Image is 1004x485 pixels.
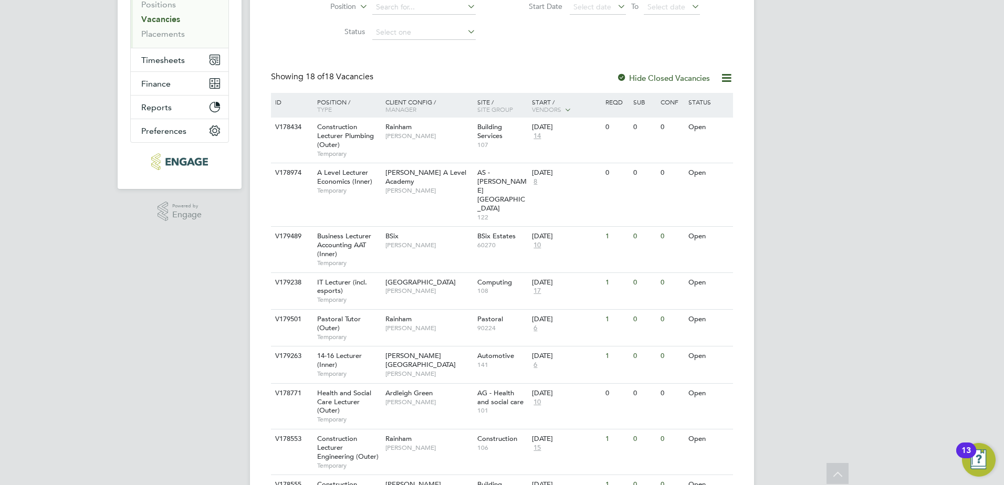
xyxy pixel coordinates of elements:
[151,153,207,170] img: educationmattersgroup-logo-retina.png
[529,93,603,119] div: Start /
[532,444,542,452] span: 15
[141,14,180,24] a: Vacancies
[317,415,380,424] span: Temporary
[385,186,472,195] span: [PERSON_NAME]
[130,153,229,170] a: Go to home page
[631,227,658,246] div: 0
[686,273,731,292] div: Open
[532,232,600,241] div: [DATE]
[686,310,731,329] div: Open
[532,287,542,296] span: 17
[273,384,309,403] div: V178771
[477,213,527,222] span: 122
[686,346,731,366] div: Open
[317,105,332,113] span: Type
[603,429,630,449] div: 1
[141,55,185,65] span: Timesheets
[477,105,513,113] span: Site Group
[273,163,309,183] div: V178974
[273,227,309,246] div: V179489
[385,122,412,131] span: Rainham
[273,93,309,111] div: ID
[631,384,658,403] div: 0
[477,434,517,443] span: Construction
[131,96,228,119] button: Reports
[477,168,527,213] span: AS - [PERSON_NAME][GEOGRAPHIC_DATA]
[532,315,600,324] div: [DATE]
[658,429,685,449] div: 0
[131,48,228,71] button: Timesheets
[131,72,228,95] button: Finance
[273,429,309,449] div: V178553
[477,241,527,249] span: 60270
[962,443,996,477] button: Open Resource Center, 13 new notifications
[309,93,383,118] div: Position /
[686,384,731,403] div: Open
[273,118,309,137] div: V178434
[296,2,356,12] label: Position
[317,231,371,258] span: Business Lecturer Accounting AAT (Inner)
[603,227,630,246] div: 1
[647,2,685,12] span: Select date
[477,351,514,360] span: Automotive
[532,177,539,186] span: 8
[686,163,731,183] div: Open
[141,79,171,89] span: Finance
[532,435,600,444] div: [DATE]
[317,296,380,304] span: Temporary
[385,105,416,113] span: Manager
[317,186,380,195] span: Temporary
[658,93,685,111] div: Conf
[603,346,630,366] div: 1
[385,168,466,186] span: [PERSON_NAME] A Level Academy
[317,150,380,158] span: Temporary
[172,210,202,219] span: Engage
[686,93,731,111] div: Status
[317,168,372,186] span: A Level Lecturer Economics (Inner)
[306,71,373,82] span: 18 Vacancies
[603,273,630,292] div: 1
[502,2,562,11] label: Start Date
[385,370,472,378] span: [PERSON_NAME]
[385,314,412,323] span: Rainham
[658,384,685,403] div: 0
[317,278,367,296] span: IT Lecturer (incl. esports)
[477,278,512,287] span: Computing
[477,406,527,415] span: 101
[658,346,685,366] div: 0
[385,287,472,295] span: [PERSON_NAME]
[306,71,325,82] span: 18 of
[385,444,472,452] span: [PERSON_NAME]
[317,122,374,149] span: Construction Lecturer Plumbing (Outer)
[532,361,539,370] span: 6
[631,118,658,137] div: 0
[477,141,527,149] span: 107
[603,310,630,329] div: 1
[385,231,399,240] span: BSix
[532,123,600,132] div: [DATE]
[603,163,630,183] div: 0
[631,429,658,449] div: 0
[383,93,475,118] div: Client Config /
[603,118,630,137] div: 0
[532,278,600,287] div: [DATE]
[477,324,527,332] span: 90224
[477,444,527,452] span: 106
[631,163,658,183] div: 0
[686,227,731,246] div: Open
[616,73,710,83] label: Hide Closed Vacancies
[385,241,472,249] span: [PERSON_NAME]
[172,202,202,210] span: Powered by
[532,168,600,177] div: [DATE]
[477,361,527,369] span: 141
[385,434,412,443] span: Rainham
[477,287,527,295] span: 108
[477,314,503,323] span: Pastoral
[317,434,379,461] span: Construction Lecturer Engineering (Outer)
[317,259,380,267] span: Temporary
[385,132,472,140] span: [PERSON_NAME]
[385,351,456,369] span: [PERSON_NAME][GEOGRAPHIC_DATA]
[631,346,658,366] div: 0
[372,25,476,40] input: Select one
[532,324,539,333] span: 6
